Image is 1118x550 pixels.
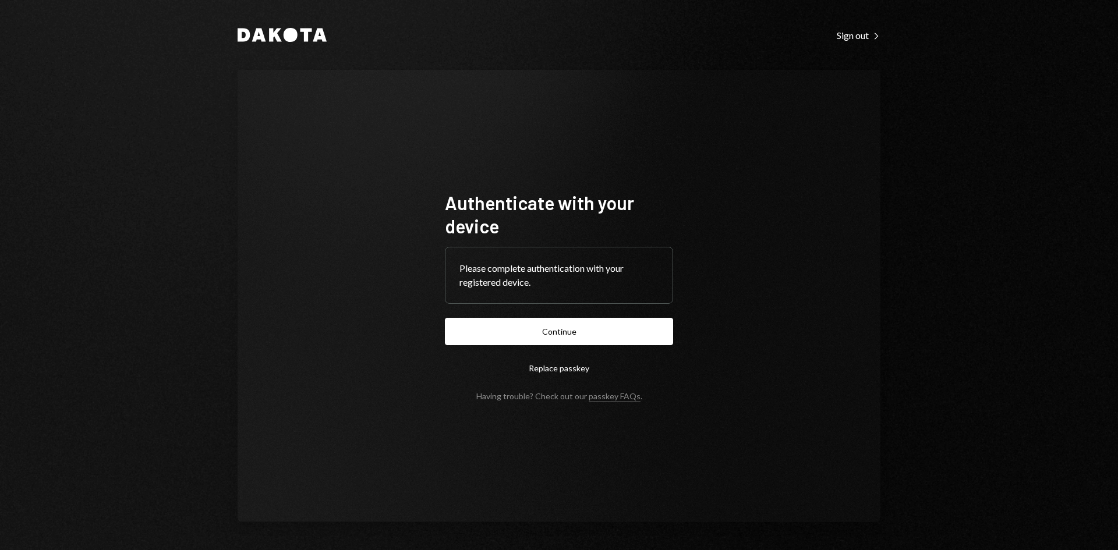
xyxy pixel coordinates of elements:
[837,29,880,41] a: Sign out
[476,391,642,401] div: Having trouble? Check out our .
[445,191,673,237] h1: Authenticate with your device
[445,354,673,382] button: Replace passkey
[837,30,880,41] div: Sign out
[459,261,659,289] div: Please complete authentication with your registered device.
[589,391,641,402] a: passkey FAQs
[445,318,673,345] button: Continue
